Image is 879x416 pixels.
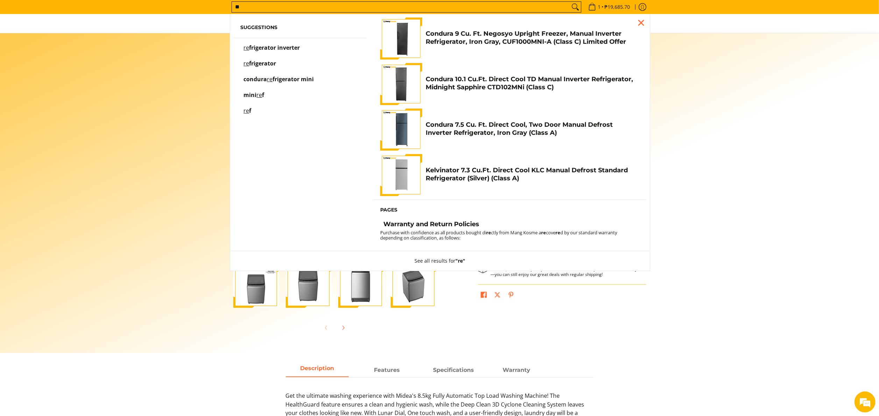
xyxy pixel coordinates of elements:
[391,262,436,308] img: Midea 8.5 KG Fully Automatic Top Load Washing Machine (Class A)-4
[36,39,118,48] div: Chat with us now
[426,121,639,137] h4: Condura 7.5 Cu. Ft. Direct Cool, Two Door Manual Defrost Inverter Refrigerator, Iron Gray (Class A)
[244,92,264,105] p: mini ref
[380,63,639,105] a: Condura 10.1 Cu.Ft. Direct Cool TD Manual Inverter Refrigerator, Midnight Sapphire CTD102MNi (Cla...
[286,364,349,377] a: Description
[241,45,360,57] a: refrigerator inverter
[426,166,639,182] h4: Kelvinator 7.3 Cu.Ft. Direct Cool KLC Manual Defrost Standard Refrigerator (Silver) (Class A)
[541,229,546,236] strong: re
[41,88,97,159] span: We're online!
[244,44,249,51] mark: re
[604,5,631,9] span: ₱19,685.70
[3,191,133,216] textarea: Type your message and hit 'Enter'
[422,364,485,376] span: Specifications
[380,18,639,60] a: Condura 9 Cu. Ft. Negosyo Upright Freezer, Manual Inverter Refrigerator, Iron Gray, CUF1000MNI-A ...
[485,364,548,377] a: Description 3
[241,77,360,89] a: condura refrigerator mini
[491,266,639,277] p: For now, warehouse pickups for online orders are on pause. But don’t worry—you can still enjoy ou...
[356,364,419,377] a: Description 1
[115,4,132,20] div: Minimize live chat window
[636,18,646,28] div: Close pop up
[380,63,422,105] img: Condura 10.1 Cu.Ft. Direct Cool TD Manual Inverter Refrigerator, Midnight Sapphire CTD102MNi (Cla...
[597,5,602,9] span: 1
[244,60,249,67] mark: re
[244,108,251,120] p: ref
[241,25,360,31] h6: Suggestions
[244,45,300,57] p: refrigerator inverter
[380,220,639,230] a: Warranty and Return Policies
[249,107,251,115] span: f
[335,320,351,335] button: Next
[492,290,502,302] a: Post on X
[241,61,360,73] a: refrigerator
[407,251,472,271] button: See all results for"re"
[506,290,516,302] a: Pin on Pinterest
[338,262,384,308] img: Midea 8.5 KG Fully Automatic Top Load Washing Machine (Class A)-3
[286,262,331,308] img: Midea 8.5 KG Fully Automatic Top Load Washing Machine (Class A)-2
[244,77,314,89] p: condura refrigerator mini
[426,75,639,91] h4: Condura 10.1 Cu.Ft. Direct Cool TD Manual Inverter Refrigerator, Midnight Sapphire CTD102MNi (Cla...
[380,154,422,196] img: Kelvinator 7.3 Cu.Ft. Direct Cool KLC Manual Defrost Standard Refrigerator (Silver) (Class A)
[286,364,349,376] span: Description
[380,229,617,241] small: Purchase with confidence as all products bought di ctly from Mang Kosme a cove d by our standard ...
[380,109,422,151] img: condura-direct-cool-7.5-cubic-feet-2-door-manual-defrost-inverter-ref-iron-gray-full-view-mang-kosme
[570,2,581,12] button: Search
[383,220,479,228] h4: Warranty and Return Policies
[273,75,314,83] span: frigerator mini
[249,60,276,67] span: frigerator
[249,44,300,51] span: frigerator inverter
[380,154,639,196] a: Kelvinator 7.3 Cu.Ft. Direct Cool KLC Manual Defrost Standard Refrigerator (Silver) (Class A) Kel...
[241,92,360,105] a: mini ref
[486,229,491,236] strong: re
[586,3,632,11] span: •
[244,61,276,73] p: refrigerator
[380,18,422,60] img: Condura 9 Cu. Ft. Negosyo Upright Freezer, Manual Inverter Refrigerator, Iron Gray, CUF1000MNI-A ...
[356,364,419,376] span: Features
[233,262,279,308] img: Midea 8.5 KG Fully Automatic Top Load Washing Machine (Class A)-1
[380,109,639,151] a: condura-direct-cool-7.5-cubic-feet-2-door-manual-defrost-inverter-ref-iron-gray-full-view-mang-ko...
[241,108,360,120] a: ref
[426,30,639,46] h4: Condura 9 Cu. Ft. Negosyo Upright Freezer, Manual Inverter Refrigerator, Iron Gray, CUF1000MNI-A ...
[257,91,262,99] mark: re
[455,257,465,264] strong: "re"
[244,91,257,99] span: mini
[267,75,273,83] mark: re
[380,207,639,213] h6: Pages
[262,91,264,99] span: f
[555,229,560,236] strong: re
[485,364,548,376] span: Warranty
[479,290,489,302] a: Share on Facebook
[244,75,267,83] span: condura
[422,364,485,377] a: Description 2
[244,107,249,115] mark: re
